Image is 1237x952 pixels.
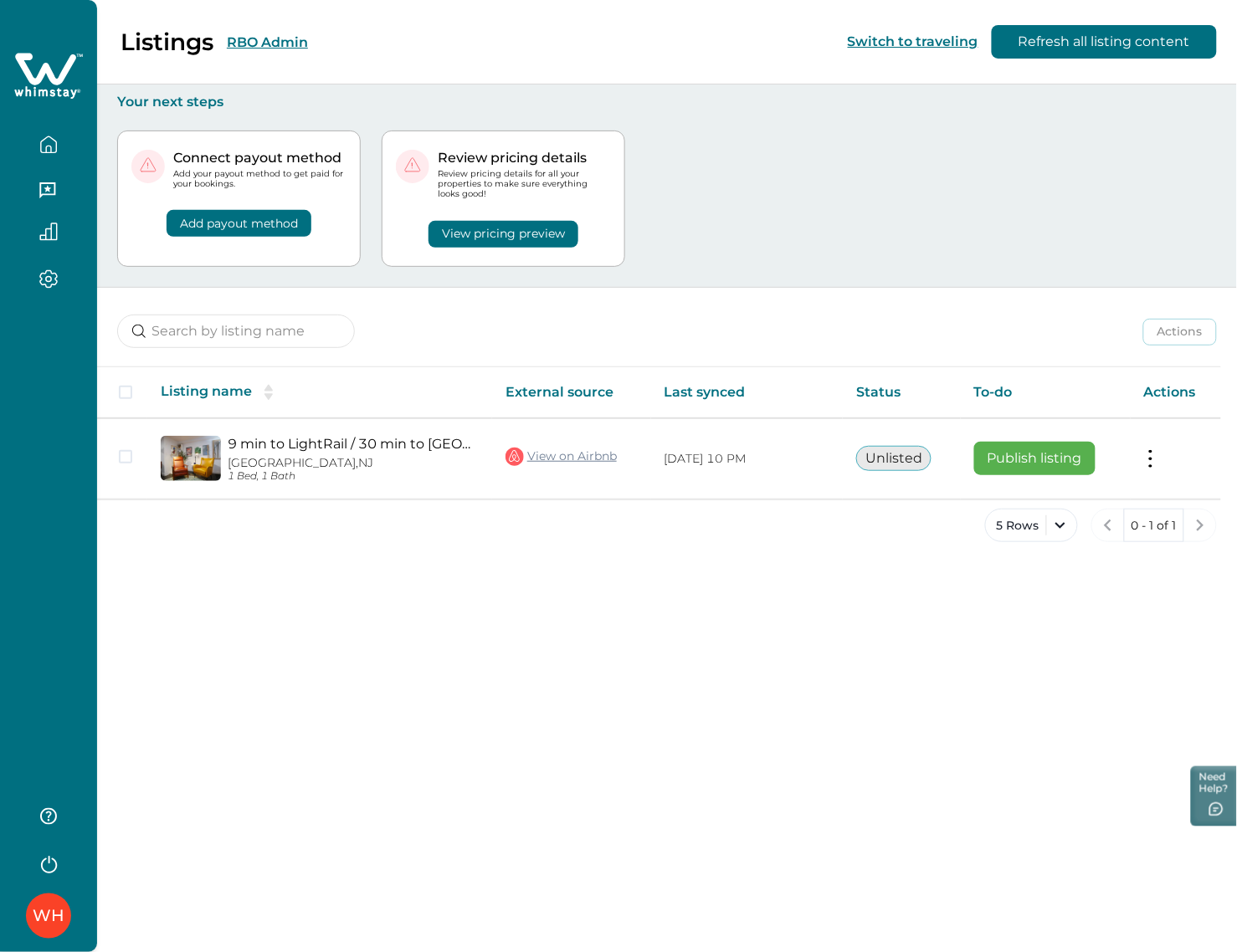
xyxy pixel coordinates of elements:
button: View pricing preview [429,221,578,248]
th: To-do [961,367,1131,418]
button: previous page [1091,509,1125,542]
button: Refresh all listing content [992,25,1217,59]
p: Add your payout method to get paid for your bookings. [173,169,346,189]
button: 0 - 1 of 1 [1124,509,1184,542]
th: Actions [1131,367,1221,418]
p: Review pricing details [438,150,611,166]
input: Search by listing name [117,315,355,348]
p: Listings [121,28,213,56]
div: Whimstay Host [33,896,64,936]
th: Listing name [147,367,492,418]
p: Connect payout method [173,150,346,166]
button: RBO Admin [227,34,308,50]
p: 1 Bed, 1 Bath [228,470,479,483]
button: sorting [252,384,285,401]
button: Switch to traveling [848,33,978,49]
p: 0 - 1 of 1 [1132,518,1177,535]
img: propertyImage_9 min to LightRail / 30 min to NYC [161,436,221,481]
p: [GEOGRAPHIC_DATA], NJ [228,456,479,470]
p: [DATE] 10 PM [665,451,830,468]
button: Add payout method [167,210,311,237]
th: Last synced [651,367,844,418]
p: Review pricing details for all your properties to make sure everything looks good! [438,169,611,200]
button: Actions [1143,319,1217,345]
button: 5 Rows [985,509,1078,542]
button: Publish listing [974,442,1096,475]
a: View on Airbnb [506,446,617,468]
th: Status [843,367,960,418]
p: Your next steps [117,94,1217,110]
button: next page [1183,509,1217,542]
button: Unlisted [856,446,932,471]
th: External source [492,367,651,418]
a: 9 min to LightRail / 30 min to [GEOGRAPHIC_DATA] [228,436,479,452]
